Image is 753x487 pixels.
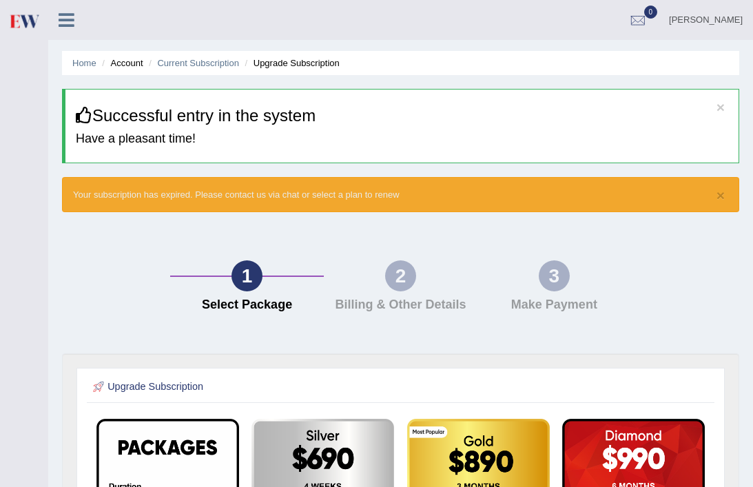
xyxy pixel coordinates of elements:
div: 2 [385,260,416,291]
button: × [716,100,725,114]
span: 0 [644,6,658,19]
h3: Successful entry in the system [76,107,728,125]
li: Account [99,56,143,70]
div: 1 [231,260,262,291]
div: 3 [539,260,570,291]
li: Upgrade Subscription [242,56,340,70]
div: Your subscription has expired. Please contact us via chat or select a plan to renew [62,177,739,212]
h4: Make Payment [484,298,624,312]
h4: Billing & Other Details [331,298,471,312]
h2: Upgrade Subscription [90,378,475,396]
h4: Select Package [177,298,317,312]
a: Current Subscription [157,58,239,68]
a: Home [72,58,96,68]
h4: Have a pleasant time! [76,132,728,146]
button: × [716,188,725,203]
